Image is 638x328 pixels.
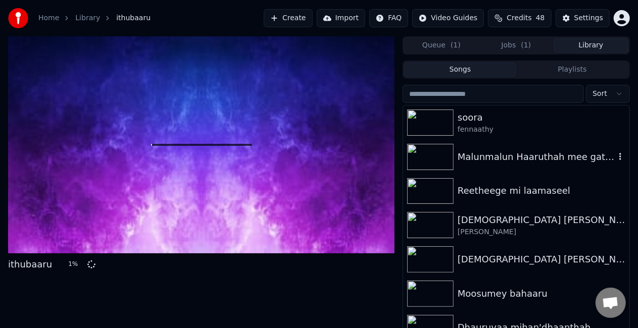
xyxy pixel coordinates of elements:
div: fennaathy [458,125,625,135]
button: Credits48 [488,9,551,27]
div: 1 % [68,260,83,268]
button: Library [554,38,628,53]
div: [DEMOGRAPHIC_DATA] [PERSON_NAME] [458,213,625,227]
span: ( 1 ) [451,40,461,50]
button: Settings [556,9,610,27]
div: [PERSON_NAME] [458,227,625,237]
button: Jobs [479,38,554,53]
span: Sort [593,89,607,99]
div: Reetheege mi laamaseel [458,184,625,198]
img: youka [8,8,28,28]
button: Create [264,9,313,27]
div: Open chat [596,288,626,318]
span: 48 [536,13,545,23]
nav: breadcrumb [38,13,151,23]
div: [DEMOGRAPHIC_DATA] [PERSON_NAME] [458,252,625,266]
button: Queue [404,38,479,53]
div: Settings [574,13,603,23]
button: Playlists [516,63,628,77]
button: Video Guides [412,9,484,27]
button: Import [317,9,365,27]
a: Library [75,13,100,23]
div: soora [458,111,625,125]
div: Moosumey bahaaru [458,287,625,301]
span: Credits [507,13,531,23]
div: ithubaaru [8,257,52,271]
button: Songs [404,63,516,77]
a: Home [38,13,59,23]
div: Malunmalun Haaruthah mee gathaalaa [458,150,615,164]
span: ithubaaru [116,13,151,23]
button: FAQ [369,9,408,27]
span: ( 1 ) [521,40,531,50]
